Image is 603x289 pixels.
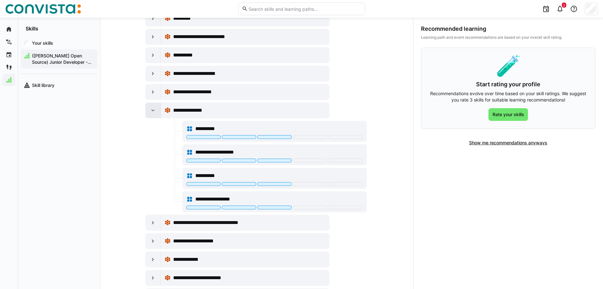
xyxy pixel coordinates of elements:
[421,25,595,32] div: Recommended learning
[488,108,528,121] button: Rate your skills
[421,35,595,40] div: Learning path and event recommendations are based on your overall skill rating.
[248,6,361,12] input: Search skills and learning paths…
[492,111,525,118] span: Rate your skills
[429,81,587,88] h3: Start rating your profile
[429,56,587,76] div: 🧪
[468,140,548,146] span: Show me recommendations anyways
[465,136,551,149] button: Show me recommendations anyways
[31,53,94,65] span: ([PERSON_NAME] Open Source) Junior Developer - Backend/Full Stack
[429,90,587,103] p: Recommendations evolve over time based on your skill ratings. We suggest you rate 3 skills for su...
[563,3,565,7] span: 2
